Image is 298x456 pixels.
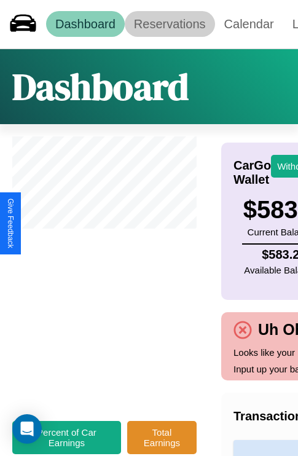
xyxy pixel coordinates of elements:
a: Dashboard [46,11,125,37]
h4: CarGo Wallet [233,159,271,187]
div: Give Feedback [6,199,15,248]
div: Open Intercom Messenger [12,414,42,444]
a: Reservations [125,11,215,37]
h1: Dashboard [12,61,189,112]
button: Percent of Car Earnings [12,421,121,454]
a: Calendar [215,11,283,37]
button: Total Earnings [127,421,197,454]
